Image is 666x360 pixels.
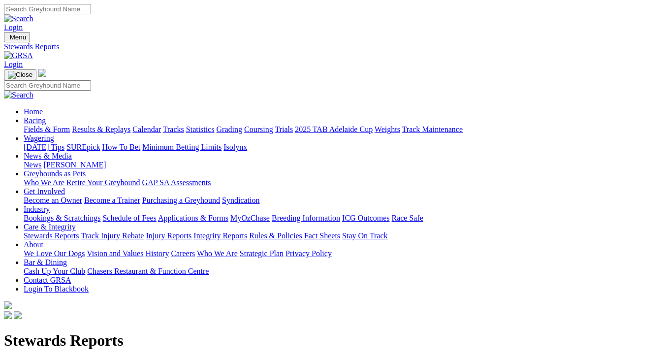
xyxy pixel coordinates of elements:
[4,311,12,319] img: facebook.svg
[146,231,191,240] a: Injury Reports
[244,125,273,133] a: Coursing
[4,32,30,42] button: Toggle navigation
[4,301,12,309] img: logo-grsa-white.png
[285,249,332,258] a: Privacy Policy
[24,205,50,213] a: Industry
[24,231,79,240] a: Stewards Reports
[4,69,36,80] button: Toggle navigation
[24,267,662,276] div: Bar & Dining
[197,249,238,258] a: Who We Are
[342,231,387,240] a: Stay On Track
[24,249,85,258] a: We Love Our Dogs
[171,249,195,258] a: Careers
[102,143,141,151] a: How To Bet
[4,51,33,60] img: GRSA
[230,214,270,222] a: MyOzChase
[102,214,156,222] a: Schedule of Fees
[24,249,662,258] div: About
[24,107,43,116] a: Home
[87,267,209,275] a: Chasers Restaurant & Function Centre
[132,125,161,133] a: Calendar
[295,125,373,133] a: 2025 TAB Adelaide Cup
[24,267,85,275] a: Cash Up Your Club
[4,91,33,99] img: Search
[84,196,140,204] a: Become a Trainer
[304,231,340,240] a: Fact Sheets
[186,125,215,133] a: Statistics
[24,178,64,187] a: Who We Are
[24,125,662,134] div: Racing
[24,214,100,222] a: Bookings & Scratchings
[4,42,662,51] a: Stewards Reports
[24,231,662,240] div: Care & Integrity
[66,143,100,151] a: SUREpick
[14,311,22,319] img: twitter.svg
[8,71,32,79] img: Close
[38,69,46,77] img: logo-grsa-white.png
[391,214,423,222] a: Race Safe
[4,60,23,68] a: Login
[24,125,70,133] a: Fields & Form
[24,152,72,160] a: News & Media
[4,80,91,91] input: Search
[24,116,46,125] a: Racing
[24,143,662,152] div: Wagering
[249,231,302,240] a: Rules & Policies
[4,14,33,23] img: Search
[222,196,259,204] a: Syndication
[81,231,144,240] a: Track Injury Rebate
[87,249,143,258] a: Vision and Values
[217,125,242,133] a: Grading
[24,196,662,205] div: Get Involved
[10,33,26,41] span: Menu
[24,240,43,249] a: About
[24,187,65,196] a: Get Involved
[375,125,400,133] a: Weights
[240,249,284,258] a: Strategic Plan
[24,143,64,151] a: [DATE] Tips
[4,4,91,14] input: Search
[24,178,662,187] div: Greyhounds as Pets
[24,276,71,284] a: Contact GRSA
[142,178,211,187] a: GAP SA Assessments
[402,125,463,133] a: Track Maintenance
[145,249,169,258] a: History
[342,214,389,222] a: ICG Outcomes
[193,231,247,240] a: Integrity Reports
[272,214,340,222] a: Breeding Information
[142,143,222,151] a: Minimum Betting Limits
[142,196,220,204] a: Purchasing a Greyhound
[24,258,67,266] a: Bar & Dining
[43,161,106,169] a: [PERSON_NAME]
[24,169,86,178] a: Greyhounds as Pets
[4,23,23,32] a: Login
[158,214,228,222] a: Applications & Forms
[24,161,662,169] div: News & Media
[24,161,41,169] a: News
[24,214,662,223] div: Industry
[223,143,247,151] a: Isolynx
[275,125,293,133] a: Trials
[163,125,184,133] a: Tracks
[24,285,89,293] a: Login To Blackbook
[72,125,130,133] a: Results & Replays
[24,196,82,204] a: Become an Owner
[66,178,140,187] a: Retire Your Greyhound
[24,134,54,142] a: Wagering
[24,223,76,231] a: Care & Integrity
[4,331,662,350] h1: Stewards Reports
